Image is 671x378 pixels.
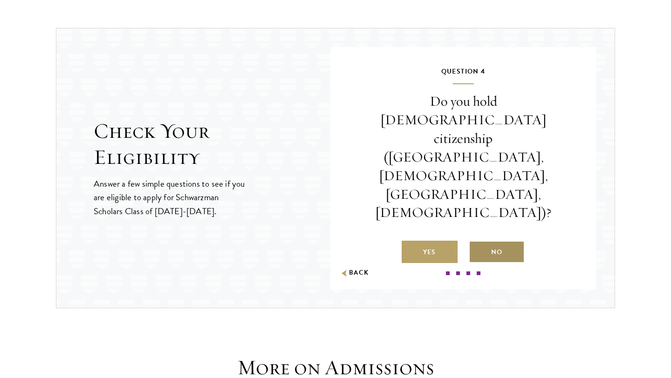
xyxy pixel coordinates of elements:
h5: Question 4 [358,66,568,84]
label: Yes [402,241,458,263]
p: Answer a few simple questions to see if you are eligible to apply for Schwarzman Scholars Class o... [94,177,246,217]
p: Do you hold [DEMOGRAPHIC_DATA] citizenship ([GEOGRAPHIC_DATA], [DEMOGRAPHIC_DATA], [GEOGRAPHIC_DA... [358,92,568,222]
button: Back [340,268,369,278]
label: No [469,241,525,263]
h2: Check Your Eligibility [94,118,330,170]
